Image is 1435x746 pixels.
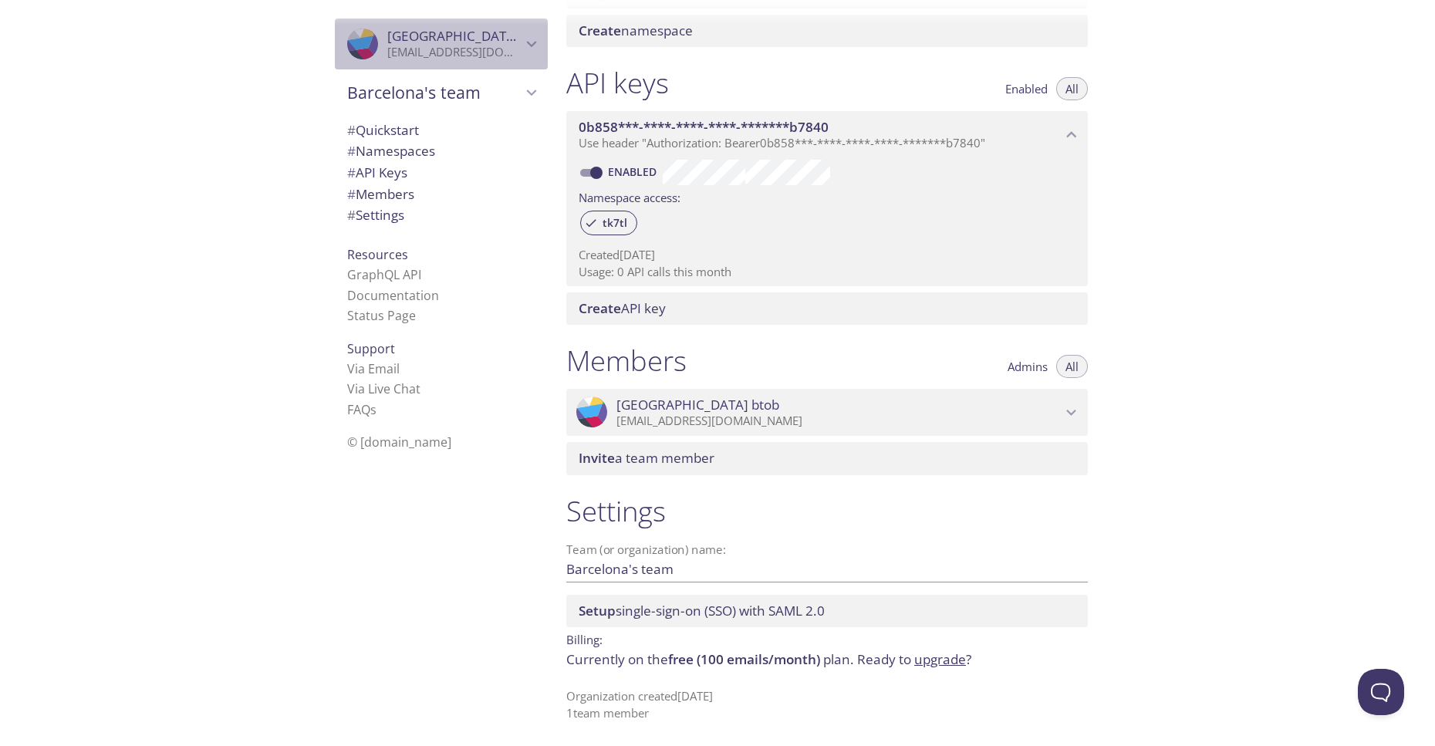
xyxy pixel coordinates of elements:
a: Via Live Chat [347,380,420,397]
div: Create API Key [566,292,1088,325]
div: Create namespace [566,15,1088,47]
span: tk7tl [593,216,636,230]
div: Barcelona btob [335,19,548,69]
div: Team Settings [335,204,548,226]
span: single-sign-on (SSO) with SAML 2.0 [579,602,825,619]
span: # [347,121,356,139]
a: Documentation [347,287,439,304]
span: namespace [579,22,693,39]
span: Support [347,340,395,357]
h1: API keys [566,66,669,100]
span: [GEOGRAPHIC_DATA] btob [387,27,550,45]
span: # [347,142,356,160]
span: # [347,164,356,181]
button: Admins [998,355,1057,378]
h1: Members [566,343,687,378]
span: Barcelona's team [347,82,522,103]
p: Usage: 0 API calls this month [579,264,1075,280]
p: Organization created [DATE] 1 team member [566,688,1088,721]
div: Invite a team member [566,442,1088,474]
div: Barcelona btob [566,389,1088,437]
a: Status Page [347,307,416,324]
span: Create [579,22,621,39]
div: tk7tl [580,211,637,235]
span: Resources [347,246,408,263]
div: API Keys [335,162,548,184]
div: Quickstart [335,120,548,141]
iframe: Help Scout Beacon - Open [1358,669,1404,715]
button: All [1056,77,1088,100]
a: FAQ [347,401,376,418]
label: Namespace access: [579,185,680,208]
div: Barcelona's team [335,73,548,113]
span: © [DOMAIN_NAME] [347,434,451,451]
span: API Keys [347,164,407,181]
span: Invite [579,449,615,467]
button: Enabled [996,77,1057,100]
button: All [1056,355,1088,378]
h1: Settings [566,494,1088,528]
span: [GEOGRAPHIC_DATA] btob [616,397,779,414]
div: Setup SSO [566,595,1088,627]
span: Setup [579,602,616,619]
span: Ready to ? [857,650,971,668]
span: s [370,401,376,418]
span: a team member [579,449,714,467]
p: [EMAIL_ADDRESS][DOMAIN_NAME] [616,414,1062,429]
a: upgrade [914,650,966,668]
div: Members [335,184,548,205]
span: API key [579,299,666,317]
span: Members [347,185,414,203]
div: Namespaces [335,140,548,162]
span: Create [579,299,621,317]
p: [EMAIL_ADDRESS][DOMAIN_NAME] [387,45,522,60]
span: # [347,185,356,203]
p: Currently on the plan. [566,650,1088,670]
p: Created [DATE] [579,247,1075,263]
a: Via Email [347,360,400,377]
span: Quickstart [347,121,419,139]
span: free (100 emails/month) [668,650,820,668]
span: Namespaces [347,142,435,160]
a: GraphQL API [347,266,421,283]
span: Settings [347,206,404,224]
span: # [347,206,356,224]
p: Billing: [566,627,1088,650]
label: Team (or organization) name: [566,544,727,555]
a: Enabled [606,164,663,179]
